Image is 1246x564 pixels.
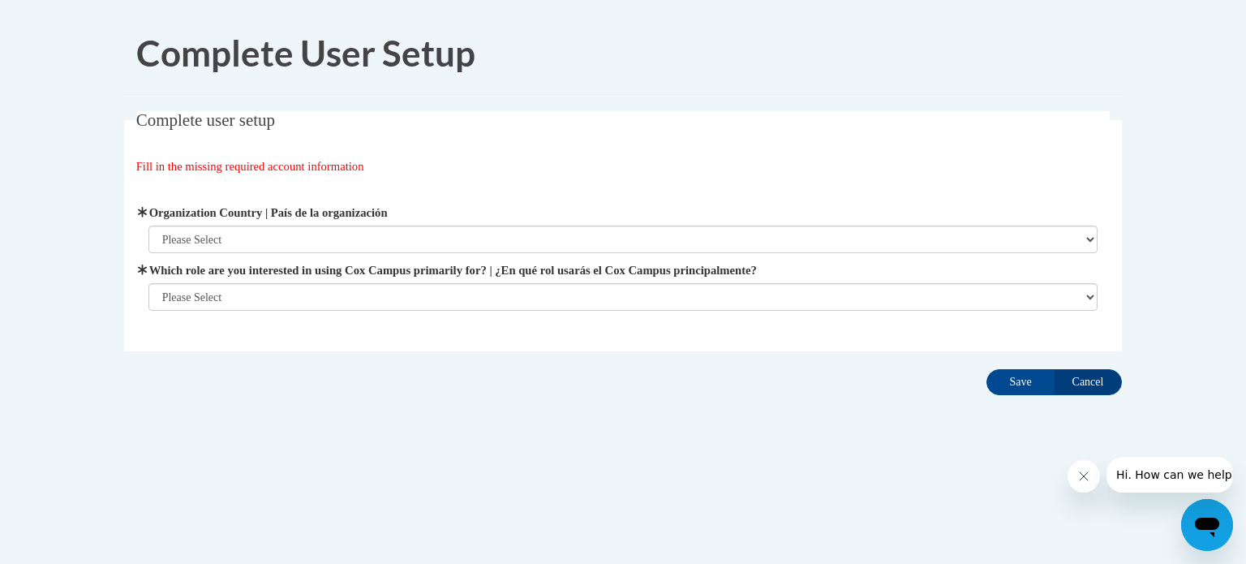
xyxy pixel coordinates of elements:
[1068,460,1100,493] iframe: Close message
[10,11,131,24] span: Hi. How can we help?
[136,160,364,173] span: Fill in the missing required account information
[148,204,1098,222] label: Organization Country | País de la organización
[1054,369,1122,395] input: Cancel
[1106,457,1233,493] iframe: Message from company
[148,261,1098,279] label: Which role are you interested in using Cox Campus primarily for? | ¿En qué rol usarás el Cox Camp...
[1181,499,1233,551] iframe: Button to launch messaging window
[136,110,275,130] span: Complete user setup
[136,32,475,74] span: Complete User Setup
[986,369,1055,395] input: Save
